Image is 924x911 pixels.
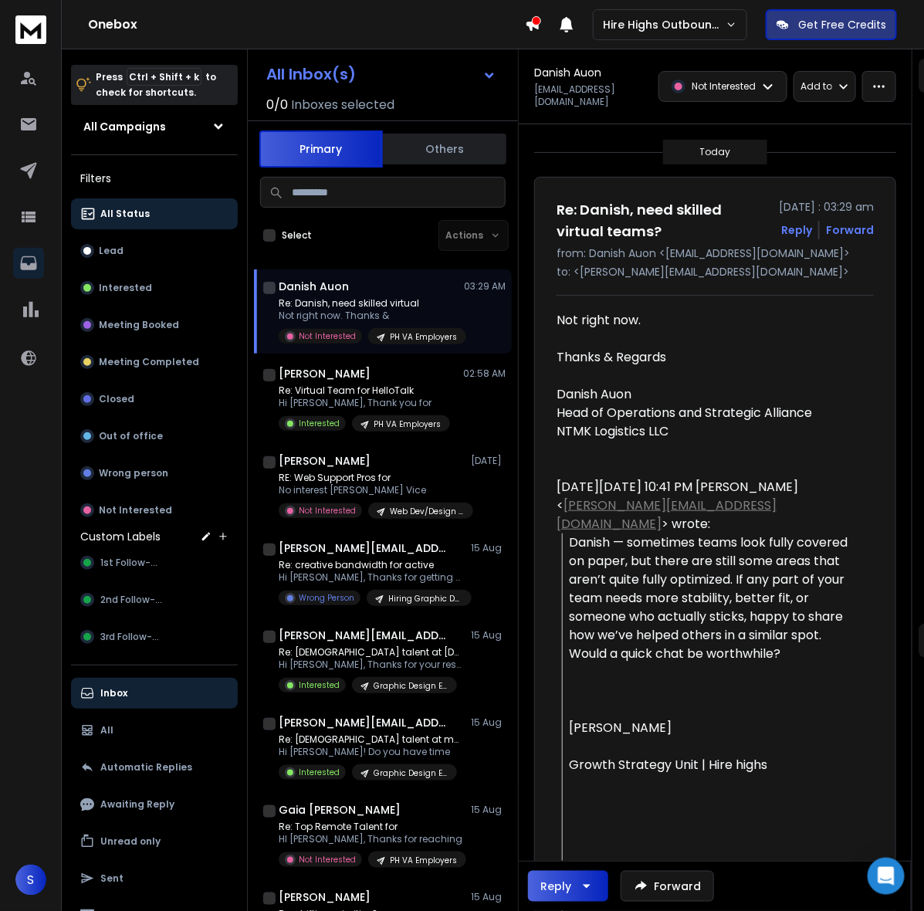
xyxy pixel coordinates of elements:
p: Closed [99,393,134,405]
button: Primary [259,130,383,168]
p: Hi [PERSON_NAME], Thanks for getting back [279,571,464,584]
div: Thanks & Regards Danish Auon Head of Operations and Strategic Alliance NTMK Logistics LLC [557,348,861,459]
button: Inbox [71,678,238,709]
p: 02:58 AM [463,367,506,380]
p: All Status [100,208,150,220]
p: Add to [800,80,832,93]
div: Not right now. [557,311,861,330]
p: Sent [100,872,124,885]
p: All [100,724,113,737]
p: Unread only [100,835,161,848]
h3: Inboxes selected [291,96,394,114]
p: Re: creative bandwidth for active [279,559,464,571]
p: Inbox [100,687,127,699]
button: Meeting Completed [71,347,238,378]
button: Interested [71,273,238,303]
p: Not Interested [299,505,356,516]
button: Reply [781,222,812,238]
h1: [PERSON_NAME][EMAIL_ADDRESS][DOMAIN_NAME] [279,628,448,643]
button: All Campaigns [71,111,238,142]
h1: [PERSON_NAME][EMAIL_ADDRESS][DOMAIN_NAME] [279,540,448,556]
p: 15 Aug [471,716,506,729]
p: Not Interested [99,504,172,516]
span: 1st Follow-up [100,557,163,569]
button: 3rd Follow-up [71,621,238,652]
div: Reply [540,879,571,894]
span: Ctrl + Shift + k [127,68,201,86]
button: S [15,865,46,896]
button: Unread only [71,826,238,857]
h1: Onebox [88,15,525,34]
p: Re: [DEMOGRAPHIC_DATA] talent at mobilads? [279,733,464,746]
button: 1st Follow-up [71,547,238,578]
p: Not Interested [299,330,356,342]
h1: [PERSON_NAME] [279,366,371,381]
h1: All Campaigns [83,119,166,134]
p: Today [700,146,731,158]
p: Re: Top Remote Talent for [279,821,464,833]
p: PH VA Employers [390,331,457,343]
p: Re: Danish, need skilled virtual [279,297,464,310]
label: Select [282,229,312,242]
button: Meeting Booked [71,310,238,340]
p: Interested [299,767,340,778]
p: Meeting Booked [99,319,179,331]
p: Hiring Graphic Designers [388,593,462,605]
h1: [PERSON_NAME] [279,889,371,905]
p: Interested [99,282,152,294]
span: 3rd Follow-up [100,631,164,643]
p: PH VA Employers [374,418,441,430]
h1: Gaia [PERSON_NAME] [279,802,401,818]
p: to: <[PERSON_NAME][EMAIL_ADDRESS][DOMAIN_NAME]> [557,264,874,279]
p: Not Interested [692,80,756,93]
p: Hire Highs Outbound Engine [603,17,726,32]
a: [PERSON_NAME][EMAIL_ADDRESS][DOMAIN_NAME] [557,496,777,533]
button: Sent [71,863,238,894]
div: [DATE][DATE] 10:41 PM [PERSON_NAME] < > wrote: [557,478,861,533]
p: Wrong person [99,467,168,479]
p: Out of office [99,430,163,442]
button: Out of office [71,421,238,452]
button: 2nd Follow-up [71,584,238,615]
p: No interest [PERSON_NAME] Vice [279,484,464,496]
button: Not Interested [71,495,238,526]
button: Wrong person [71,458,238,489]
h3: Custom Labels [80,529,161,544]
button: All Inbox(s) [254,59,509,90]
button: All Status [71,198,238,229]
p: HI [PERSON_NAME], Thanks for reaching [279,833,464,845]
h1: All Inbox(s) [266,66,356,82]
h1: [PERSON_NAME][EMAIL_ADDRESS][DOMAIN_NAME] [279,715,448,730]
h1: [PERSON_NAME] [279,453,371,469]
h1: Danish Auon [279,279,349,294]
p: Graphic Design Employers [374,767,448,779]
p: [DATE] : 03:29 am [779,199,874,215]
button: Lead [71,235,238,266]
p: Awaiting Reply [100,798,174,811]
span: 0 / 0 [266,96,288,114]
p: Automatic Replies [100,761,192,774]
div: Forward [826,222,874,238]
p: Lead [99,245,124,257]
p: 15 Aug [471,629,506,642]
p: Interested [299,418,340,429]
p: 03:29 AM [464,280,506,293]
p: Meeting Completed [99,356,199,368]
button: Closed [71,384,238,415]
p: Web Dev/Design Employers [390,506,464,517]
button: Forward [621,871,714,902]
p: Graphic Design Employers [374,680,448,692]
h1: Danish Auon [534,65,601,80]
button: Automatic Replies [71,752,238,783]
img: logo [15,15,46,44]
p: RE: Web Support Pros for [279,472,464,484]
h3: Filters [71,168,238,189]
button: Reply [528,871,608,902]
p: Wrong Person [299,592,354,604]
p: Press to check for shortcuts. [96,69,216,100]
button: Others [383,132,506,166]
p: Not Interested [299,854,356,865]
p: Interested [299,679,340,691]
